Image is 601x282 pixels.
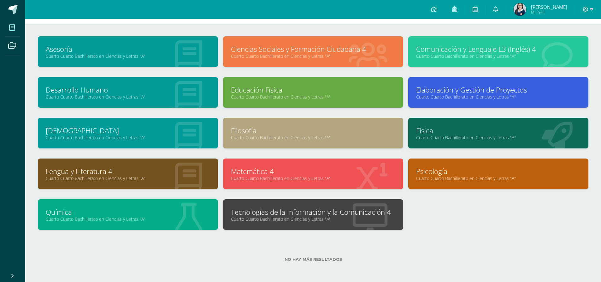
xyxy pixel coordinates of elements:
[46,53,210,59] a: Cuarto Cuarto Bachillerato en Ciencias y Letras "A"
[46,94,210,100] a: Cuarto Cuarto Bachillerato en Ciencias y Letras "A"
[231,94,395,100] a: Cuarto Cuarto Bachillerato en Ciencias y Letras "A"
[416,53,580,59] a: Cuarto Cuarto Bachillerato en Ciencias y Letras "A"
[531,9,567,15] span: Mi Perfil
[46,135,210,141] a: Cuarto Cuarto Bachillerato en Ciencias y Letras "A"
[46,175,210,181] a: Cuarto Cuarto Bachillerato en Ciencias y Letras "A"
[231,53,395,59] a: Cuarto Cuarto Bachillerato en Ciencias y Letras "A"
[46,44,210,54] a: Asesoría
[46,207,210,217] a: Química
[231,135,395,141] a: Cuarto Cuarto Bachillerato en Ciencias y Letras "A"
[46,216,210,222] a: Cuarto Cuarto Bachillerato en Ciencias y Letras "A"
[231,166,395,176] a: Matemática 4
[416,166,580,176] a: Psicología
[416,85,580,95] a: Elaboración y Gestión de Proyectos
[46,85,210,95] a: Desarrollo Humano
[46,126,210,135] a: [DEMOGRAPHIC_DATA]
[38,257,588,262] label: No hay más resultados
[231,44,395,54] a: Ciencias Sociales y Formación Ciudadana 4
[231,175,395,181] a: Cuarto Cuarto Bachillerato en Ciencias y Letras "A"
[416,94,580,100] a: Cuarto Cuarto Bachillerato en Ciencias y Letras "A"
[46,166,210,176] a: Lengua y Literatura 4
[231,216,395,222] a: Cuarto Cuarto Bachillerato en Ciencias y Letras "A"
[416,135,580,141] a: Cuarto Cuarto Bachillerato en Ciencias y Letras "A"
[416,126,580,135] a: Física
[416,175,580,181] a: Cuarto Cuarto Bachillerato en Ciencias y Letras "A"
[531,4,567,10] span: [PERSON_NAME]
[416,44,580,54] a: Comunicación y Lenguaje L3 (Inglés) 4
[231,85,395,95] a: Educación Física
[231,126,395,135] a: Filosofía
[231,207,395,217] a: Tecnologías de la Información y la Comunicación 4
[514,3,526,16] img: c908bf728ceebb8ce0c1cc550b182be8.png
